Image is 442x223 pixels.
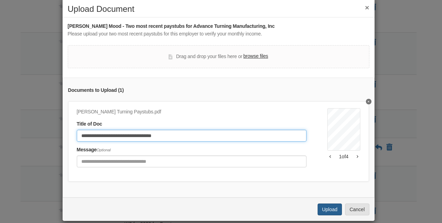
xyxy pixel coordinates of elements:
div: Drag and drop your files here or [169,53,268,61]
div: [PERSON_NAME] Mood - Two most recent paystubs for Advance Turning Manufacturing, Inc [68,23,369,30]
span: Optional [97,148,110,152]
div: [PERSON_NAME] Turning Paystubs.pdf [77,108,306,116]
div: Documents to Upload ( 1 ) [68,87,369,94]
input: Document Title [77,130,306,142]
h2: Upload Document [68,5,369,14]
div: Please upload your two most recent paystubs for this employer to verify your monthly income. [68,30,369,38]
button: × [365,4,369,11]
label: Message [77,146,111,154]
label: Title of Doc [77,120,102,128]
div: 1 of 4 [327,153,360,160]
button: Upload [318,204,342,215]
label: browse files [243,53,268,60]
button: Cancel [345,204,369,215]
button: Delete Paystubs for Mason's current job at Turn [366,99,371,104]
input: Include any comments on this document [77,156,306,167]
